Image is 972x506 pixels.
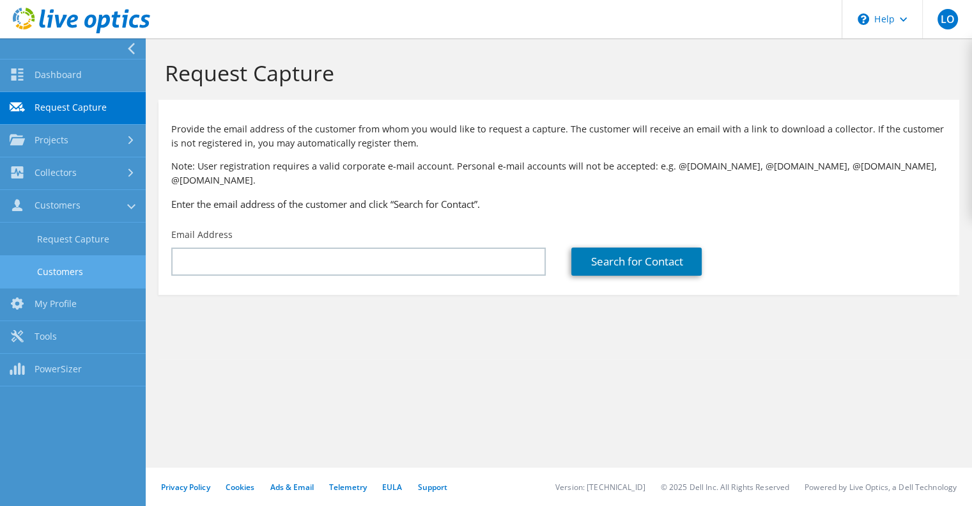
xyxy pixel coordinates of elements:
a: EULA [382,482,402,493]
a: Support [417,482,447,493]
p: Provide the email address of the customer from whom you would like to request a capture. The cust... [171,122,946,150]
a: Telemetry [329,482,367,493]
label: Email Address [171,228,233,241]
a: Privacy Policy [161,482,210,493]
h1: Request Capture [165,59,946,86]
svg: \n [858,13,869,25]
a: Search for Contact [571,248,702,276]
h3: Enter the email address of the customer and click “Search for Contact”. [171,197,946,211]
a: Cookies [226,482,255,493]
li: Powered by Live Optics, a Dell Technology [805,482,957,493]
li: © 2025 Dell Inc. All Rights Reserved [661,482,789,493]
li: Version: [TECHNICAL_ID] [555,482,645,493]
p: Note: User registration requires a valid corporate e-mail account. Personal e-mail accounts will ... [171,159,946,187]
span: LO [937,9,958,29]
a: Ads & Email [270,482,314,493]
